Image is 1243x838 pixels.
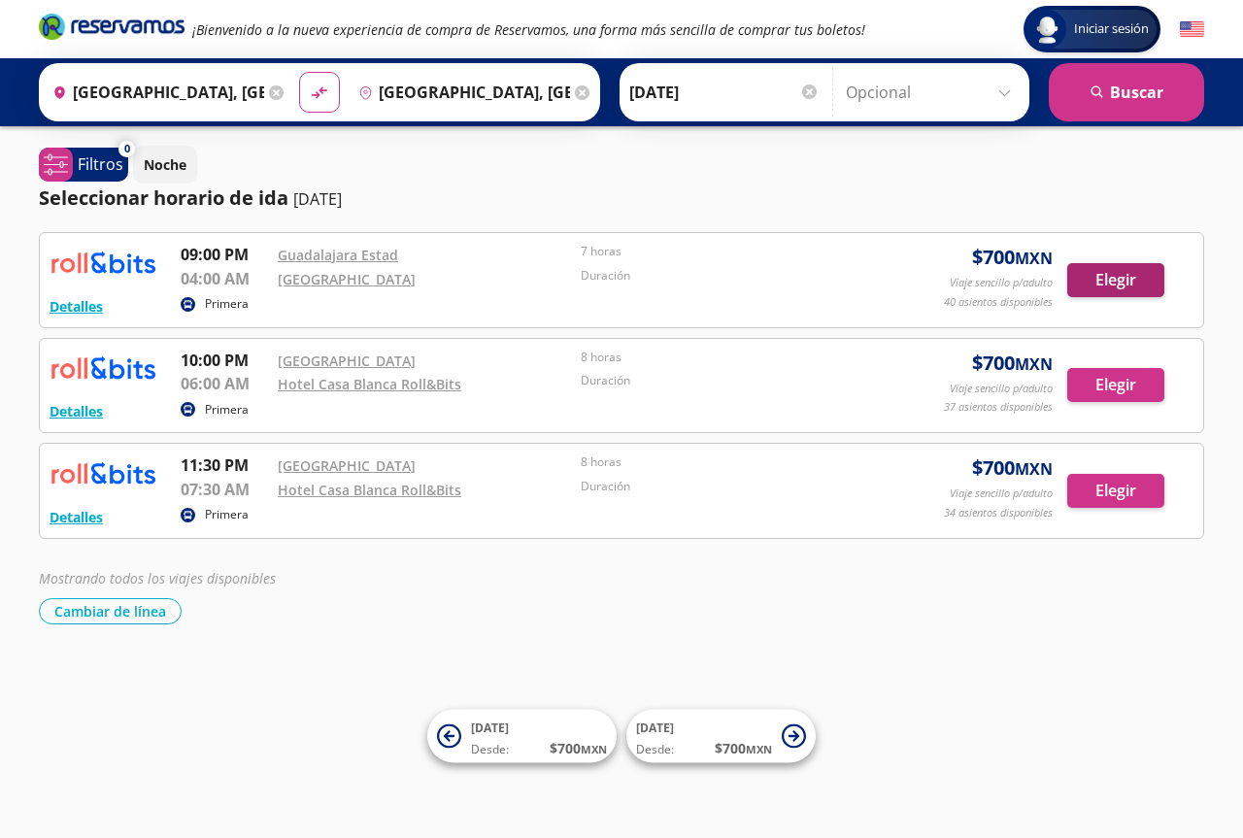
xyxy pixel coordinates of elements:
[50,296,103,317] button: Detalles
[181,478,268,501] p: 07:30 AM
[1180,17,1204,42] button: English
[278,375,461,393] a: Hotel Casa Blanca Roll&Bits
[351,68,570,117] input: Buscar Destino
[181,349,268,372] p: 10:00 PM
[629,68,820,117] input: Elegir Fecha
[39,184,288,213] p: Seleccionar horario de ida
[944,294,1053,311] p: 40 asientos disponibles
[50,243,156,282] img: RESERVAMOS
[1066,19,1157,39] span: Iniciar sesión
[746,742,772,756] small: MXN
[581,243,874,260] p: 7 horas
[427,710,617,763] button: [DATE]Desde:$700MXN
[124,141,130,157] span: 0
[39,598,182,624] button: Cambiar de línea
[1049,63,1204,121] button: Buscar
[950,486,1053,502] p: Viaje sencillo p/adulto
[581,453,874,471] p: 8 horas
[181,267,268,290] p: 04:00 AM
[950,275,1053,291] p: Viaje sencillo p/adulto
[78,152,123,176] p: Filtros
[39,148,128,182] button: 0Filtros
[278,352,416,370] a: [GEOGRAPHIC_DATA]
[471,741,509,758] span: Desde:
[144,154,186,175] p: Noche
[471,720,509,736] span: [DATE]
[45,68,264,117] input: Buscar Origen
[1067,263,1164,297] button: Elegir
[50,507,103,527] button: Detalles
[192,20,865,39] em: ¡Bienvenido a la nueva experiencia de compra de Reservamos, una forma más sencilla de comprar tus...
[636,741,674,758] span: Desde:
[1067,368,1164,402] button: Elegir
[636,720,674,736] span: [DATE]
[278,246,398,264] a: Guadalajara Estad
[1015,248,1053,269] small: MXN
[205,401,249,419] p: Primera
[133,146,197,184] button: Noche
[1015,353,1053,375] small: MXN
[39,569,276,587] em: Mostrando todos los viajes disponibles
[278,481,461,499] a: Hotel Casa Blanca Roll&Bits
[181,453,268,477] p: 11:30 PM
[581,478,874,495] p: Duración
[181,243,268,266] p: 09:00 PM
[293,187,342,211] p: [DATE]
[278,456,416,475] a: [GEOGRAPHIC_DATA]
[1015,458,1053,480] small: MXN
[626,710,816,763] button: [DATE]Desde:$700MXN
[581,742,607,756] small: MXN
[550,738,607,758] span: $ 700
[205,295,249,313] p: Primera
[972,453,1053,483] span: $ 700
[944,505,1053,521] p: 34 asientos disponibles
[950,381,1053,397] p: Viaje sencillo p/adulto
[50,401,103,421] button: Detalles
[181,372,268,395] p: 06:00 AM
[39,12,185,41] i: Brand Logo
[50,453,156,492] img: RESERVAMOS
[39,12,185,47] a: Brand Logo
[278,270,416,288] a: [GEOGRAPHIC_DATA]
[972,243,1053,272] span: $ 700
[1067,474,1164,508] button: Elegir
[205,506,249,523] p: Primera
[581,349,874,366] p: 8 horas
[581,372,874,389] p: Duración
[972,349,1053,378] span: $ 700
[715,738,772,758] span: $ 700
[50,349,156,387] img: RESERVAMOS
[581,267,874,285] p: Duración
[944,399,1053,416] p: 37 asientos disponibles
[846,68,1020,117] input: Opcional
